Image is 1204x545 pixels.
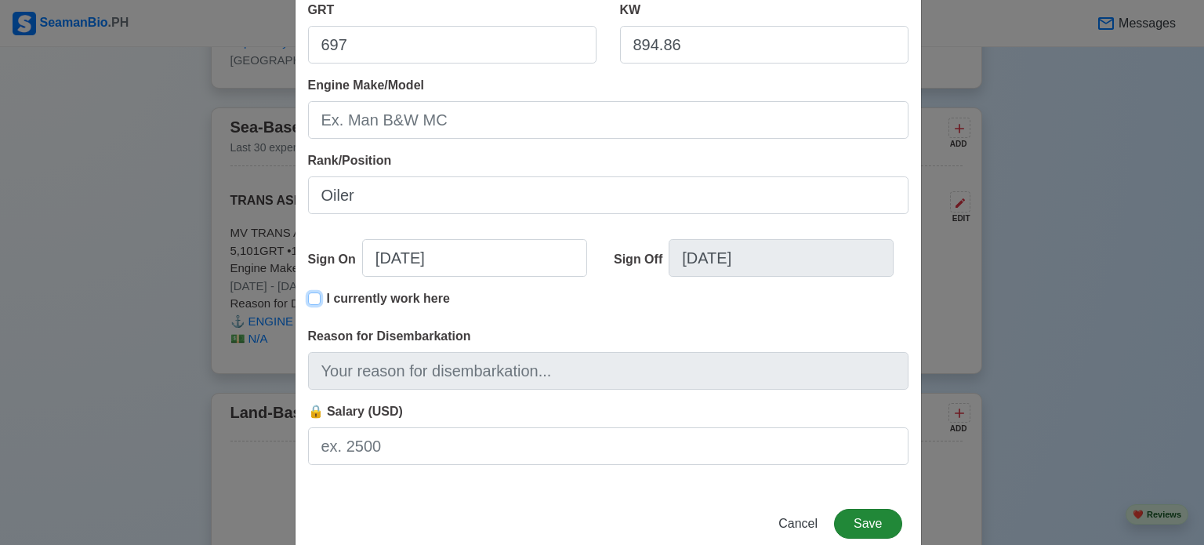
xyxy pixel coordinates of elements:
span: GRT [308,3,335,16]
input: 33922 [308,26,597,64]
div: Sign On [308,250,362,269]
button: Cancel [768,509,828,539]
span: Rank/Position [308,154,392,167]
span: Cancel [778,517,818,530]
span: KW [620,3,641,16]
span: Reason for Disembarkation [308,329,471,343]
button: Save [834,509,901,539]
input: Ex: Third Officer or 3/OFF [308,176,908,214]
input: Ex. Man B&W MC [308,101,908,139]
input: Your reason for disembarkation... [308,352,908,390]
div: Sign Off [614,250,669,269]
p: I currently work here [327,289,450,308]
input: 8000 [620,26,908,64]
span: 🔒 Salary (USD) [308,405,403,418]
span: Engine Make/Model [308,78,424,92]
input: ex. 2500 [308,427,908,465]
